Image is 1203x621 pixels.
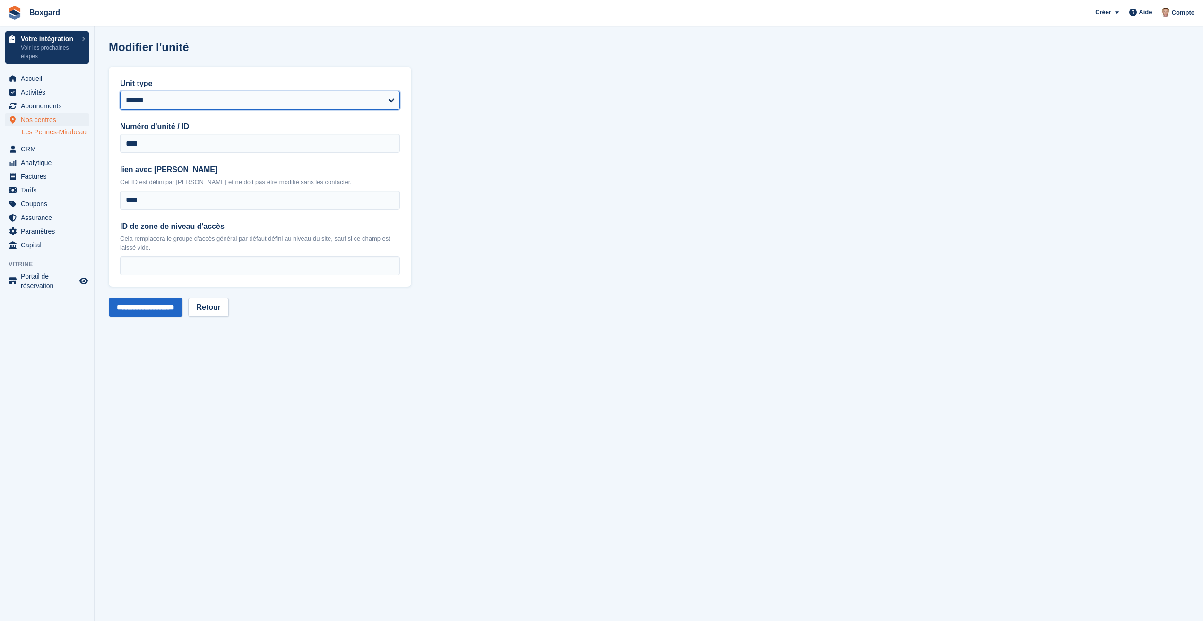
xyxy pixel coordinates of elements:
a: menu [5,271,89,290]
a: menu [5,142,89,156]
a: menu [5,197,89,210]
span: Abonnements [21,99,78,113]
span: Paramètres [21,225,78,238]
span: Tarifs [21,184,78,197]
span: Portail de réservation [21,271,78,290]
h1: Modifier l'unité [109,41,189,53]
span: CRM [21,142,78,156]
label: Unit type [120,78,400,89]
a: menu [5,72,89,85]
label: lien avec [PERSON_NAME] [120,164,400,175]
a: menu [5,238,89,252]
p: Votre intégration [21,35,77,42]
span: Coupons [21,197,78,210]
span: Activités [21,86,78,99]
span: Accueil [21,72,78,85]
a: Boxgard [26,5,64,20]
span: Vitrine [9,260,94,269]
a: menu [5,86,89,99]
a: menu [5,211,89,224]
a: menu [5,156,89,169]
img: stora-icon-8386f47178a22dfd0bd8f6a31ec36ba5ce8667c1dd55bd0f319d3a0aa187defe.svg [8,6,22,20]
span: Aide [1139,8,1152,17]
p: Cet ID est défini par [PERSON_NAME] et ne doit pas être modifié sans les contacter. [120,177,400,187]
a: menu [5,170,89,183]
label: ID de zone de niveau d'accès [120,221,400,232]
label: Numéro d'unité / ID [120,121,400,132]
span: Assurance [21,211,78,224]
span: Capital [21,238,78,252]
a: menu [5,225,89,238]
span: Analytique [21,156,78,169]
a: Retour [188,298,229,317]
span: Factures [21,170,78,183]
p: Cela remplacera le groupe d'accès général par défaut défini au niveau du site, sauf si ce champ e... [120,234,400,253]
span: Nos centres [21,113,78,126]
span: Créer [1095,8,1111,17]
a: menu [5,184,89,197]
a: Boutique d'aperçu [78,275,89,287]
a: Votre intégration Voir les prochaines étapes [5,31,89,64]
span: Compte [1172,8,1194,17]
a: menu [5,113,89,126]
a: Les Pennes-Mirabeau [22,128,89,137]
p: Voir les prochaines étapes [21,44,77,61]
img: Alban Mackay [1161,8,1170,17]
a: menu [5,99,89,113]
